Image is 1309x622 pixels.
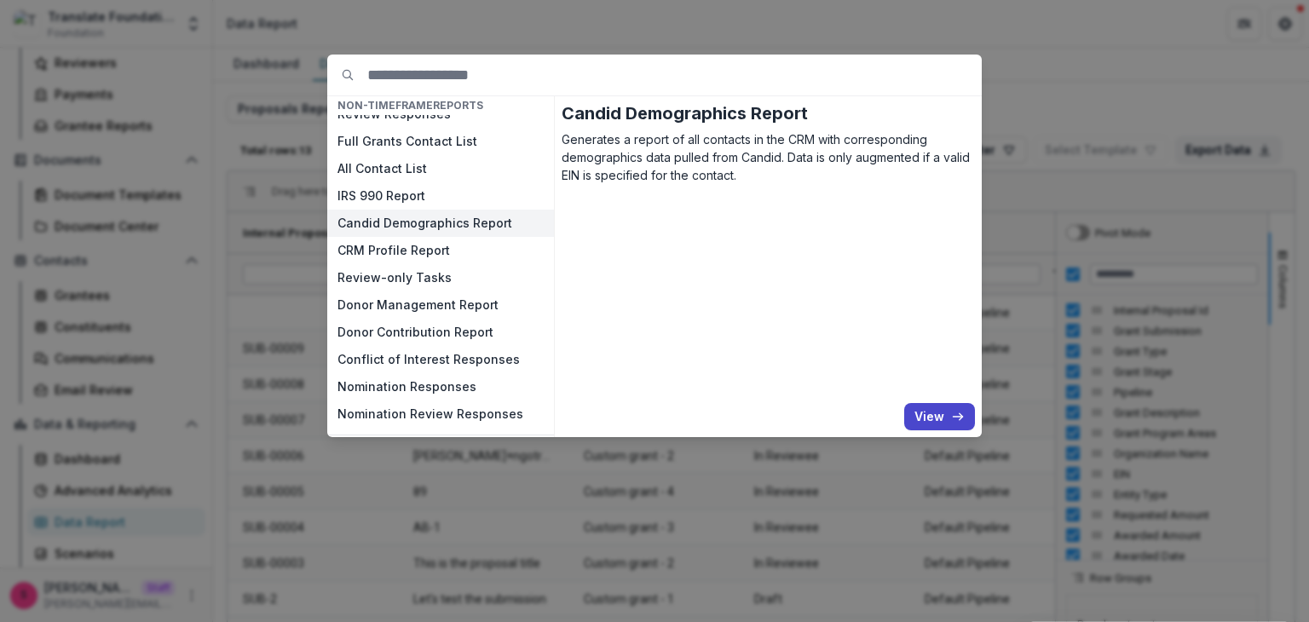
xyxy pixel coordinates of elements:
button: CRM Profile Report [327,237,554,264]
button: Donor Management Report [327,291,554,319]
button: IRS 990 Report [327,182,554,210]
h2: Candid Demographics Report [562,103,975,124]
button: All Contact List [327,155,554,182]
button: Candid Demographics Report [327,210,554,237]
button: Conflict of Interest Responses [327,346,554,373]
button: Nomination Responses [327,373,554,400]
button: View [904,403,975,430]
button: Review-only Tasks [327,264,554,291]
h4: NON-TIMEFRAME Reports [327,96,554,115]
p: Generates a report of all contacts in the CRM with corresponding demographics data pulled from Ca... [562,130,975,184]
button: Donor Contribution Report [327,319,554,346]
button: Nomination Review Responses [327,400,554,428]
button: Full Grants Contact List [327,128,554,155]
